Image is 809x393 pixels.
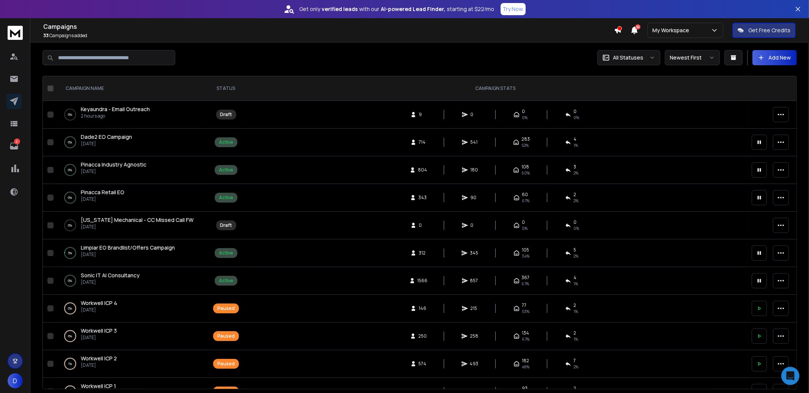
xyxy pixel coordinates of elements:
[573,364,578,370] span: 2 %
[8,373,23,388] button: D
[81,161,146,168] a: Pinacca Industry Agnostic
[81,216,193,224] a: [US_STATE] Mechanical - CC Missed Call FW
[68,138,72,146] p: 0 %
[522,247,529,253] span: 105
[57,76,209,101] th: CAMPAIGN NAME
[219,167,233,173] div: Active
[501,3,526,15] button: Try Now
[748,27,790,34] p: Get Free Credits
[81,299,117,307] a: Workwell ICP 4
[573,302,576,308] span: 2
[470,112,478,118] span: 0
[43,22,614,31] h1: Campaigns
[81,189,124,196] a: Pinacca Retail EO
[68,332,72,340] p: 0 %
[81,113,150,119] p: 2 hours ago
[68,249,72,257] p: 3 %
[522,198,529,204] span: 67 %
[635,24,641,30] span: 50
[522,308,529,314] span: 53 %
[68,166,72,174] p: 0 %
[81,168,146,174] p: [DATE]
[470,278,478,284] span: 857
[470,195,478,201] span: 90
[81,355,117,362] a: Workwell ICP 2
[522,108,525,115] span: 0
[522,170,530,176] span: 60 %
[57,322,209,350] td: 0%Workwell ICP 3[DATE]
[573,164,576,170] span: 3
[81,244,175,252] a: Limpiar EO Brandlist/Offers Campaign
[522,336,529,342] span: 67 %
[57,212,209,239] td: 0%[US_STATE] Mechanical - CC Missed Call FW[DATE]
[418,278,428,284] span: 1566
[219,139,233,145] div: Active
[470,167,478,173] span: 180
[381,5,446,13] strong: AI-powered Lead Finder,
[522,225,528,231] span: 0%
[81,105,150,113] a: Keyaundra - Email Outreach
[613,54,643,61] p: All Statuses
[43,33,614,39] p: Campaigns added
[57,267,209,295] td: 0%Sonic IT AI Consultancy[DATE]
[57,350,209,378] td: 1%Workwell ICP 2[DATE]
[322,5,358,13] strong: verified leads
[573,115,579,121] span: 0%
[573,142,578,148] span: 1 %
[81,382,116,390] a: Workwell ICP 1
[6,138,22,154] a: 2
[419,222,426,228] span: 0
[418,195,427,201] span: 343
[522,164,529,170] span: 108
[573,281,578,287] span: 1 %
[522,281,529,287] span: 67 %
[81,335,117,341] p: [DATE]
[81,272,140,279] a: Sonic IT AI Consultancy
[573,385,576,391] span: 2
[419,361,427,367] span: 574
[43,32,49,39] span: 33
[522,330,529,336] span: 134
[573,170,578,176] span: 2 %
[732,23,796,38] button: Get Free Credits
[68,305,72,312] p: 0 %
[209,76,243,101] th: STATUS
[81,279,140,285] p: [DATE]
[781,367,800,385] div: Open Intercom Messenger
[573,108,577,115] span: 0
[57,156,209,184] td: 0%Pinacca Industry Agnostic[DATE]
[14,138,20,145] p: 2
[300,5,495,13] p: Get only with our starting at $22/mo
[419,112,426,118] span: 9
[57,101,209,129] td: 0%Keyaundra - Email Outreach2 hours ago
[217,333,235,339] div: Paused
[470,333,478,339] span: 258
[57,184,209,212] td: 0%Pinacca Retail EO[DATE]
[81,133,132,141] a: Dade2 EO Campaign
[81,133,132,140] span: Dade2 EO Campaign
[217,361,235,367] div: Paused
[81,244,175,251] span: Limpiar EO Brandlist/Offers Campaign
[652,27,692,34] p: My Workspace
[522,302,526,308] span: 77
[665,50,720,65] button: Newest First
[68,194,72,201] p: 0 %
[81,327,117,334] span: Workwell ICP 3
[573,308,578,314] span: 1 %
[217,305,235,311] div: Paused
[81,224,193,230] p: [DATE]
[418,167,427,173] span: 804
[68,222,72,229] p: 0 %
[81,196,124,202] p: [DATE]
[81,252,175,258] p: [DATE]
[8,26,23,40] img: logo
[573,275,577,281] span: 4
[81,141,132,147] p: [DATE]
[470,222,478,228] span: 0
[81,216,193,223] span: [US_STATE] Mechanical - CC Missed Call FW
